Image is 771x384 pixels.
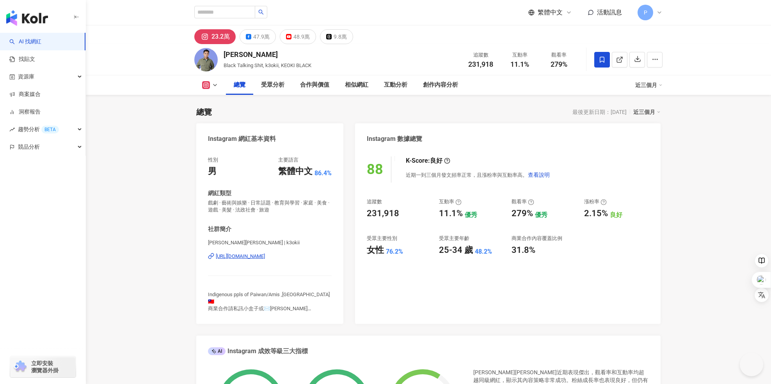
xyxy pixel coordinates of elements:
[194,29,236,44] button: 23.2萬
[465,211,477,219] div: 優秀
[505,51,535,59] div: 互動率
[261,80,284,90] div: 受眾分析
[367,235,397,242] div: 受眾主要性別
[224,62,311,68] span: Black Talking Shit, k3okii, KEOKI BLACK
[386,247,403,256] div: 76.2%
[208,225,231,233] div: 社群簡介
[234,80,245,90] div: 總覽
[41,126,59,133] div: BETA
[6,10,48,26] img: logo
[208,135,276,143] div: Instagram 網紅基本資料
[423,80,458,90] div: 創作內容分析
[528,172,550,178] span: 查看說明
[367,198,382,205] div: 追蹤數
[334,31,347,42] div: 9.8萬
[635,79,663,91] div: 近三個月
[293,31,310,42] div: 48.9萬
[224,50,311,59] div: [PERSON_NAME]
[208,165,217,178] div: 男
[572,109,627,115] div: 最後更新日期：[DATE]
[430,156,442,165] div: 良好
[278,156,298,164] div: 主要語言
[18,138,40,156] span: 競品分析
[544,51,574,59] div: 觀看率
[584,208,608,220] div: 2.15%
[208,156,218,164] div: 性別
[240,29,276,44] button: 47.9萬
[439,244,473,256] div: 25-34 歲
[475,247,492,256] div: 48.2%
[512,235,562,242] div: 商業合作內容覆蓋比例
[597,9,622,16] span: 活動訊息
[367,208,399,220] div: 231,918
[320,29,353,44] button: 9.8萬
[10,356,76,377] a: chrome extension立即安裝 瀏覽器外掛
[300,80,329,90] div: 合作與價值
[18,121,59,138] span: 趨勢分析
[406,156,450,165] div: K-Score :
[314,169,332,178] span: 86.4%
[194,48,218,71] img: KOL Avatar
[512,198,534,205] div: 觀看率
[468,60,493,68] span: 231,918
[208,239,332,246] span: [PERSON_NAME][PERSON_NAME] | k3okii
[367,162,383,178] div: 88
[9,55,35,63] a: 找貼文
[208,292,330,326] span: Indigenous ppls of Paiwan/Amis ,[GEOGRAPHIC_DATA]🇹🇼 商業合作請私訊小盒子或✉️[PERSON_NAME][EMAIL_ADDRESS][DOM...
[258,9,264,15] span: search
[610,211,622,219] div: 良好
[208,347,308,356] div: Instagram 成效等級三大指標
[439,208,463,220] div: 11.1%
[512,244,535,256] div: 31.8%
[633,107,661,117] div: 近三個月
[9,127,15,132] span: rise
[535,211,547,219] div: 優秀
[528,167,550,183] button: 查看說明
[367,135,422,143] div: Instagram 數據總覽
[253,31,270,42] div: 47.9萬
[18,68,34,85] span: 資源庫
[584,198,607,205] div: 漲粉率
[9,108,41,116] a: 洞察報告
[345,80,368,90] div: 相似網紅
[31,360,59,374] span: 立即安裝 瀏覽器外掛
[208,199,332,213] span: 戲劇 · 藝術與娛樂 · 日常話題 · 教育與學習 · 家庭 · 美食 · 遊戲 · 美髮 · 法政社會 · 旅遊
[406,167,550,183] div: 近期一到三個月發文頻率正常，且漲粉率與互動率高。
[384,80,407,90] div: 互動分析
[208,189,231,197] div: 網紅類型
[196,107,212,117] div: 總覽
[9,91,41,98] a: 商案媒合
[538,8,563,17] span: 繁體中文
[551,60,567,68] span: 279%
[367,244,384,256] div: 女性
[644,8,647,17] span: P
[466,51,496,59] div: 追蹤數
[740,353,763,376] iframe: Help Scout Beacon - Open
[211,31,230,42] div: 23.2萬
[439,235,469,242] div: 受眾主要年齡
[278,165,313,178] div: 繁體中文
[216,253,265,260] div: [URL][DOMAIN_NAME]
[439,198,462,205] div: 互動率
[510,60,529,68] span: 11.1%
[208,347,226,355] div: AI
[512,208,533,220] div: 279%
[12,361,28,373] img: chrome extension
[9,38,41,46] a: searchAI 找網紅
[280,29,316,44] button: 48.9萬
[208,253,332,260] a: [URL][DOMAIN_NAME]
